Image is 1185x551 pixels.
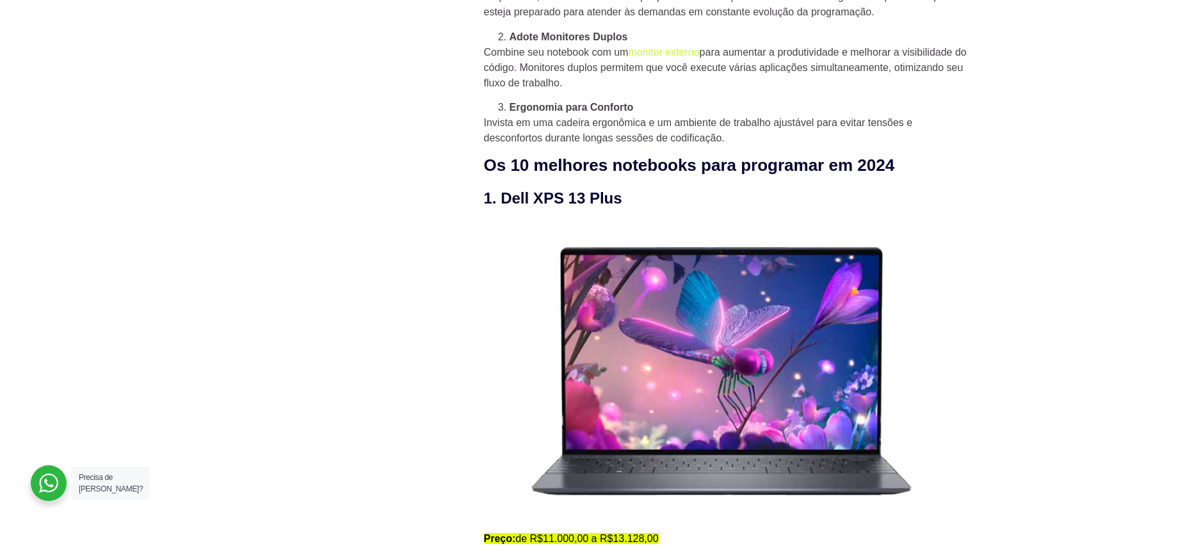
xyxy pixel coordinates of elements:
[484,533,659,544] mark: de R$11.000,00 a R$13.128,00
[1121,490,1185,551] iframe: Chat Widget
[484,155,971,177] h2: Os 10 melhores notebooks para programar em 2024
[484,533,516,544] strong: Preço:
[484,187,971,210] h3: 1. Dell XPS 13 Plus
[484,115,971,146] p: Invista em uma cadeira ergonômica e um ambiente de trabalho ajustável para evitar tensões e desco...
[79,473,143,493] span: Precisa de [PERSON_NAME]?
[510,31,628,42] strong: Adote Monitores Duplos
[510,102,634,113] strong: Ergonomia para Conforto
[628,47,699,58] a: monitor externo
[484,45,971,91] p: Combine seu notebook com um para aumentar a produtividade e melhorar a visibilidade do código. Mo...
